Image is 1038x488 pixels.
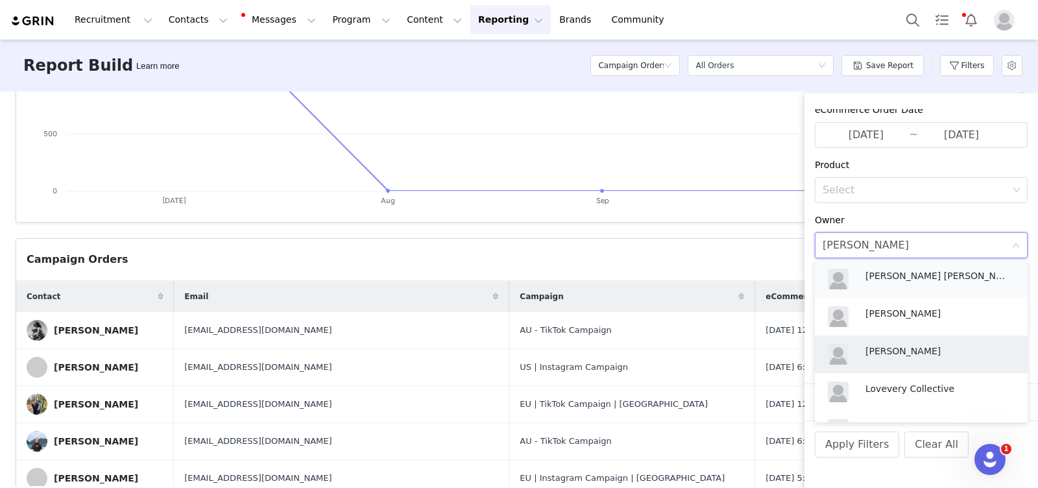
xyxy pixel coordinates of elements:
[10,15,56,27] img: grin logo
[815,158,1028,172] div: Product
[1001,444,1011,454] span: 1
[27,431,163,452] a: [PERSON_NAME]
[520,361,744,374] div: US | Instagram Campaign
[53,186,57,195] text: 0
[986,10,1028,30] button: Profile
[865,419,1008,433] p: [PERSON_NAME]
[974,444,1006,475] iframe: Intercom live chat
[184,472,332,485] span: [EMAIL_ADDRESS][DOMAIN_NAME]
[520,435,744,448] div: AU - TikTok Campaign
[134,60,182,73] div: Tooltip anchor
[815,432,899,457] button: Apply Filters
[43,129,57,138] text: 500
[664,62,672,71] i: icon: down
[381,196,395,205] text: Aug
[27,320,163,341] a: [PERSON_NAME]
[520,398,744,411] div: EU | TikTok Campaign | UK
[596,196,609,205] text: Sep
[828,344,849,365] img: placeholder-profile.jpg
[828,419,849,440] img: placeholder-profile.jpg
[54,399,138,409] div: [PERSON_NAME]
[162,196,186,205] text: [DATE]
[598,56,664,75] h5: Campaign Orders
[27,291,60,302] span: Contact
[54,473,138,483] div: [PERSON_NAME]
[818,62,826,71] i: icon: down
[928,5,956,34] a: Tasks
[184,324,332,337] span: [EMAIL_ADDRESS][DOMAIN_NAME]
[1013,186,1020,195] i: icon: down
[940,55,994,76] button: Filters
[828,269,849,289] img: placeholder-profile.jpg
[828,382,849,402] img: placeholder-profile.jpg
[520,472,744,485] div: EU | Instagram Campaign | UK
[27,252,128,267] div: Campaign Orders
[324,5,398,34] button: Program
[399,5,470,34] button: Content
[823,127,910,143] input: Start date
[23,54,151,77] h3: Report Builder
[551,5,603,34] a: Brands
[27,357,163,378] a: [PERSON_NAME]
[236,5,324,34] button: Messages
[918,127,1005,143] input: End date
[957,5,985,34] button: Notifications
[27,431,47,452] img: 08affdb6-20a3-4dec-aa36-b88da784e499.jpg
[184,361,332,374] span: [EMAIL_ADDRESS][DOMAIN_NAME]
[828,306,849,327] img: placeholder-profile.jpg
[27,320,47,341] img: af02e59e-4a03-4a16-826f-b79bfc64b746.jpg
[823,184,1008,197] div: Select
[766,361,830,374] span: [DATE] 6:10 PM
[865,306,1008,321] p: [PERSON_NAME]
[695,56,734,75] div: All Orders
[604,5,678,34] a: Community
[865,382,1008,396] p: Lovevery Collective
[899,5,927,34] button: Search
[766,291,869,302] span: eCommerce Order Date
[67,5,160,34] button: Recruitment
[865,269,1008,283] p: [PERSON_NAME] [PERSON_NAME]
[161,5,235,34] button: Contacts
[865,344,1008,358] p: [PERSON_NAME]
[520,324,744,337] div: AU - TikTok Campaign
[54,362,138,372] div: [PERSON_NAME]
[766,435,830,448] span: [DATE] 6:32 PM
[184,435,332,448] span: [EMAIL_ADDRESS][DOMAIN_NAME]
[766,472,830,485] span: [DATE] 5:35 PM
[27,394,47,415] img: 07a122bd-f295-4bcf-b2fc-b2387eb3d4a9.jpg
[815,213,1028,227] div: Owner
[815,103,1028,117] div: eCommerce Order Date
[27,394,163,415] a: [PERSON_NAME]
[520,291,563,302] span: Campaign
[184,291,208,302] span: Email
[766,398,836,411] span: [DATE] 12:31 PM
[766,324,836,337] span: [DATE] 12:10 PM
[54,325,138,335] div: [PERSON_NAME]
[823,233,909,258] div: Brianna DeFalco
[841,55,924,76] button: Save Report
[994,10,1015,30] img: placeholder-profile.jpg
[184,398,332,411] span: [EMAIL_ADDRESS][DOMAIN_NAME]
[904,432,969,457] button: Clear All
[470,5,551,34] button: Reporting
[54,436,138,446] div: [PERSON_NAME]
